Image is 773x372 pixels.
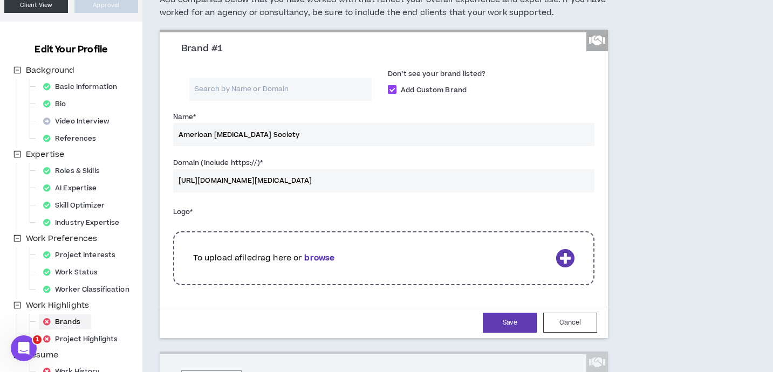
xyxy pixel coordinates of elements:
[181,43,595,55] h3: Brand #1
[39,215,130,230] div: Industry Expertise
[39,163,111,178] div: Roles & Skills
[39,131,107,146] div: References
[24,299,91,312] span: Work Highlights
[13,66,21,74] span: minus-square
[39,314,91,329] div: Brands
[24,232,99,245] span: Work Preferences
[39,332,128,347] div: Project Highlights
[39,114,120,129] div: Video Interview
[173,203,193,221] label: Logo
[13,235,21,242] span: minus-square
[39,282,140,297] div: Worker Classification
[30,43,112,56] h3: Edit Your Profile
[26,65,74,76] span: Background
[39,198,115,213] div: Skill Optimizer
[483,313,537,333] button: Save
[39,247,126,263] div: Project Interests
[13,150,21,158] span: minus-square
[39,79,128,94] div: Basic Information
[26,233,97,244] span: Work Preferences
[13,301,21,309] span: minus-square
[173,154,263,171] label: Domain (Include https://)
[543,313,597,333] button: Cancel
[39,181,108,196] div: AI Expertise
[26,300,89,311] span: Work Highlights
[193,252,551,264] p: To upload a file drag here or
[173,108,196,126] label: Name
[26,349,58,361] span: Resume
[24,148,66,161] span: Expertise
[304,252,334,264] b: browse
[396,85,471,95] span: Add Custom Brand
[388,69,594,82] label: Don’t see your brand listed?
[11,335,37,361] iframe: Intercom live chat
[173,226,595,291] div: To upload afiledrag here orbrowse
[39,97,77,112] div: Bio
[39,265,108,280] div: Work Status
[24,349,60,362] span: Resume
[33,335,42,344] span: 1
[24,64,77,77] span: Background
[26,149,64,160] span: Expertise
